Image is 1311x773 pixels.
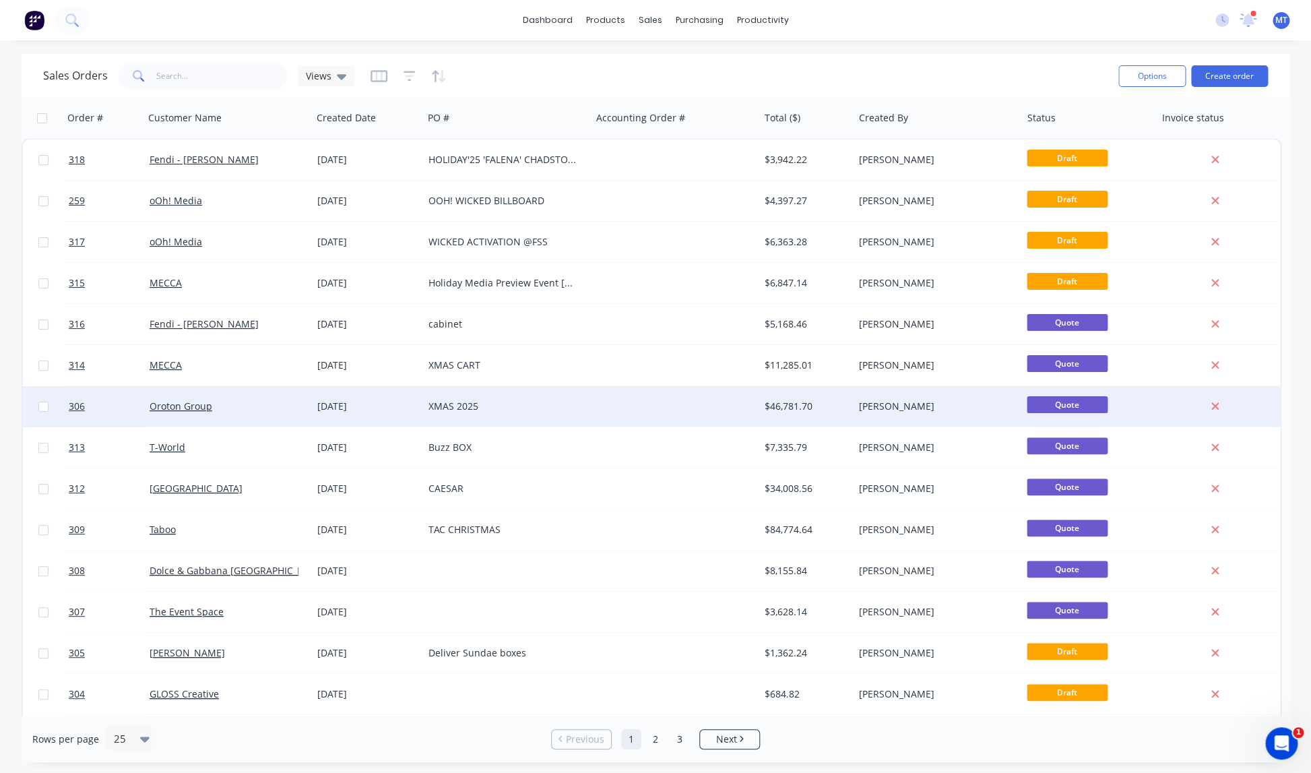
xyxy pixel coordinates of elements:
a: Page 2 [645,729,666,749]
a: Taboo [150,523,176,536]
div: [DATE] [317,564,418,578]
div: XMAS CART [428,359,578,372]
span: Rows per page [32,733,99,746]
div: XMAS 2025 [428,400,578,413]
div: [DATE] [317,687,418,701]
div: Holiday Media Preview Event [GEOGRAPHIC_DATA] [428,276,578,290]
a: oOh! Media [150,235,202,248]
div: [DATE] [317,317,418,331]
span: Draft [1027,232,1108,249]
div: TAC CHRISTMAS [428,523,578,536]
button: Options [1118,65,1186,87]
div: Created By [859,111,908,125]
span: 315 [69,276,85,290]
div: [PERSON_NAME] [858,235,1008,249]
span: Quote [1027,561,1108,578]
span: Quote [1027,314,1108,331]
a: 317 [69,222,150,262]
a: Fendi - [PERSON_NAME] [150,153,259,166]
span: Quote [1027,396,1108,413]
a: 307 [69,592,150,632]
span: Quote [1027,478,1108,495]
a: 285 [69,715,150,755]
a: oOh! Media [150,194,202,207]
div: [DATE] [317,276,418,290]
span: 314 [69,359,85,372]
a: 308 [69,551,150,591]
div: [DATE] [317,482,418,495]
div: $7,335.79 [765,441,843,454]
span: 1 [1293,727,1304,738]
span: Views [306,69,331,83]
div: [PERSON_NAME] [858,359,1008,372]
a: 306 [69,386,150,427]
a: Page 1 is your current page [621,729,641,749]
div: $8,155.84 [765,564,843,578]
div: CAESAR [428,482,578,495]
div: [DATE] [317,605,418,619]
div: [DATE] [317,153,418,166]
span: 312 [69,482,85,495]
div: [PERSON_NAME] [858,482,1008,495]
div: Deliver Sundae boxes [428,646,578,660]
input: Search... [156,63,288,90]
div: $3,942.22 [765,153,843,166]
a: [GEOGRAPHIC_DATA] [150,482,243,495]
div: products [579,10,632,30]
span: 316 [69,317,85,331]
span: 304 [69,687,85,701]
span: 309 [69,523,85,536]
div: [DATE] [317,646,418,660]
div: $1,362.24 [765,646,843,660]
div: [PERSON_NAME] [858,687,1008,701]
span: Draft [1027,191,1108,208]
div: [PERSON_NAME] [858,523,1008,536]
div: $3,628.14 [765,605,843,619]
div: productivity [730,10,796,30]
div: [DATE] [317,235,418,249]
a: 309 [69,509,150,550]
span: 308 [69,564,85,578]
div: Status [1027,111,1056,125]
a: The Event Space [150,605,224,618]
a: MECCA [150,359,182,371]
div: Total ($) [765,111,800,125]
ul: Pagination [546,729,765,749]
a: Previous page [552,733,611,746]
span: Previous [566,733,604,746]
span: 307 [69,605,85,619]
span: 259 [69,194,85,208]
span: Draft [1027,684,1108,701]
button: Create order [1191,65,1268,87]
span: 313 [69,441,85,454]
img: Factory [24,10,44,30]
a: 305 [69,633,150,673]
div: $46,781.70 [765,400,843,413]
a: 315 [69,263,150,303]
span: Draft [1027,273,1108,290]
div: $4,397.27 [765,194,843,208]
div: Invoice status [1162,111,1224,125]
div: [PERSON_NAME] [858,564,1008,578]
div: $5,168.46 [765,317,843,331]
a: 318 [69,140,150,180]
span: 306 [69,400,85,413]
div: $684.82 [765,687,843,701]
div: $84,774.64 [765,523,843,536]
a: 259 [69,181,150,221]
div: [PERSON_NAME] [858,153,1008,166]
a: 316 [69,304,150,344]
span: Quote [1027,355,1108,372]
div: Order # [67,111,103,125]
span: 305 [69,646,85,660]
span: Next [715,733,736,746]
div: OOH! WICKED BILLBOARD [428,194,578,208]
a: 313 [69,427,150,468]
span: Draft [1027,150,1108,166]
div: WICKED ACTIVATION @FSS [428,235,578,249]
a: Fendi - [PERSON_NAME] [150,317,259,330]
a: Page 3 [670,729,690,749]
span: MT [1275,14,1287,26]
div: [PERSON_NAME] [858,276,1008,290]
a: 312 [69,468,150,509]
